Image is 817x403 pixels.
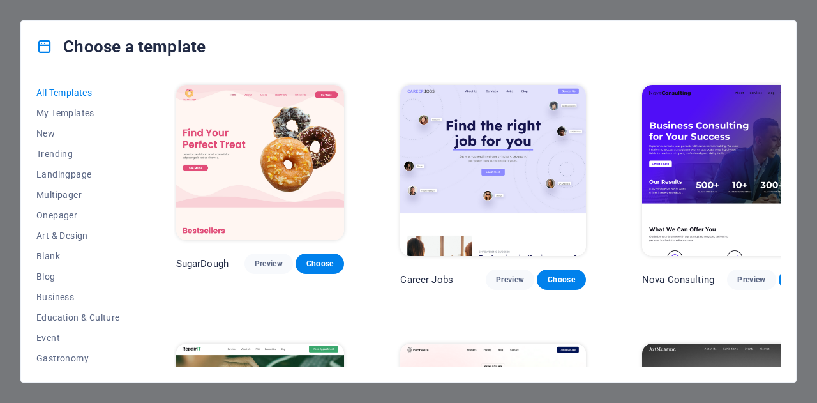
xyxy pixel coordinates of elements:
[36,36,206,57] h4: Choose a template
[36,225,120,246] button: Art & Design
[36,292,120,302] span: Business
[642,273,714,286] p: Nova Consulting
[36,108,120,118] span: My Templates
[36,144,120,164] button: Trending
[400,85,585,256] img: Career Jobs
[255,259,283,269] span: Preview
[176,85,345,240] img: SugarDough
[176,257,229,270] p: SugarDough
[296,254,344,274] button: Choose
[36,307,120,328] button: Education & Culture
[36,353,120,363] span: Gastronomy
[36,312,120,323] span: Education & Culture
[306,259,334,269] span: Choose
[486,270,534,290] button: Preview
[36,287,120,307] button: Business
[36,87,120,98] span: All Templates
[547,275,575,285] span: Choose
[36,266,120,287] button: Blog
[36,328,120,348] button: Event
[36,123,120,144] button: New
[36,251,120,261] span: Blank
[36,185,120,205] button: Multipager
[36,164,120,185] button: Landingpage
[36,333,120,343] span: Event
[496,275,524,285] span: Preview
[36,210,120,220] span: Onepager
[36,149,120,159] span: Trending
[36,246,120,266] button: Blank
[36,103,120,123] button: My Templates
[400,273,453,286] p: Career Jobs
[727,270,776,290] button: Preview
[36,205,120,225] button: Onepager
[36,271,120,282] span: Blog
[36,231,120,241] span: Art & Design
[36,190,120,200] span: Multipager
[36,82,120,103] button: All Templates
[244,254,293,274] button: Preview
[537,270,585,290] button: Choose
[36,348,120,369] button: Gastronomy
[36,128,120,139] span: New
[36,169,120,179] span: Landingpage
[737,275,765,285] span: Preview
